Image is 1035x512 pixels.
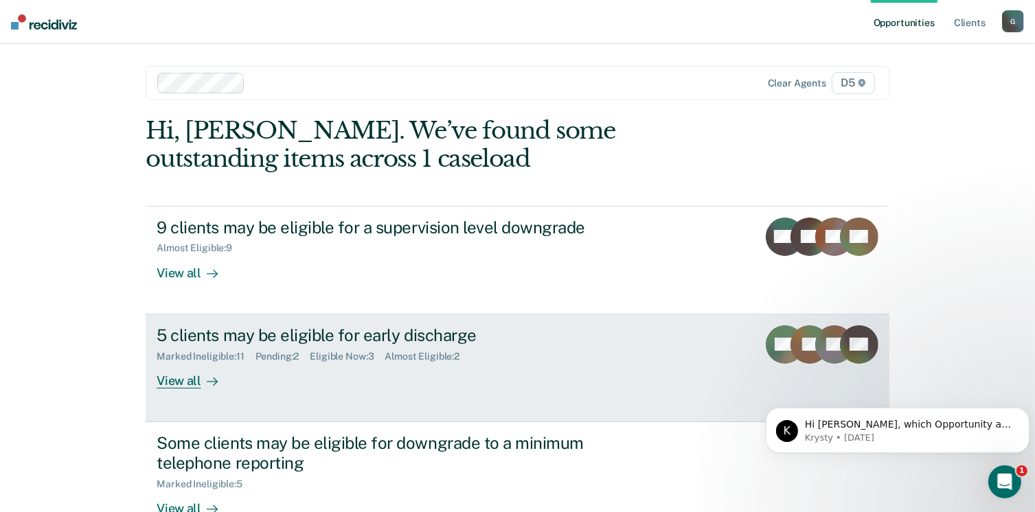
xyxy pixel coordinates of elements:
div: View all [157,362,234,388]
div: Marked Ineligible : 11 [157,351,255,362]
button: G [1002,10,1024,32]
div: Almost Eligible : 9 [157,242,243,254]
iframe: Intercom live chat [988,465,1021,498]
span: 1 [1016,465,1027,476]
img: Recidiviz [11,14,77,30]
div: Some clients may be eligible for downgrade to a minimum telephone reporting [157,433,639,473]
div: Hi, [PERSON_NAME]. We’ve found some outstanding items across 1 caseload [146,117,740,173]
div: 9 clients may be eligible for a supervision level downgrade [157,218,639,237]
div: View all [157,254,234,281]
div: Eligible Now : 3 [310,351,385,362]
div: 5 clients may be eligible for early discharge [157,325,639,345]
iframe: Intercom notifications message [760,379,1035,475]
a: 5 clients may be eligible for early dischargeMarked Ineligible:11Pending:2Eligible Now:3Almost El... [146,314,889,422]
div: Pending : 2 [255,351,310,362]
a: 9 clients may be eligible for a supervision level downgradeAlmost Eligible:9View all [146,206,889,314]
div: Marked Ineligible : 5 [157,478,253,490]
div: Clear agents [768,78,826,89]
span: D5 [832,72,875,94]
div: Almost Eligible : 2 [385,351,470,362]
